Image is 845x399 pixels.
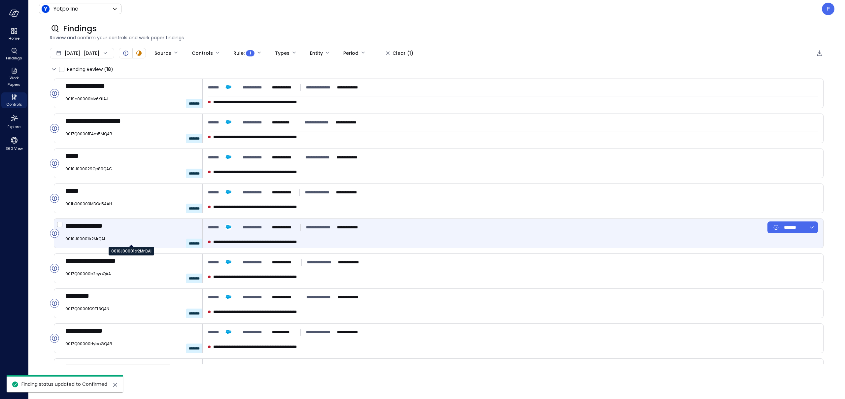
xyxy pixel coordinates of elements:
div: Export to CSV [816,49,824,57]
span: Review and confirm your controls and work paper findings [50,34,824,41]
button: dropdown-icon-button [805,221,818,233]
div: Ppenkova [822,3,834,15]
span: Controls [6,101,22,108]
span: Findings [63,23,97,34]
div: Types [275,48,289,59]
div: Rule : [233,48,254,59]
span: 0010J000029Op89QAC [65,166,197,172]
div: Open [50,264,59,273]
div: Controls [1,92,27,108]
p: Yotpo Inc [53,5,78,13]
span: [DATE] [65,50,80,57]
div: ( ) [104,66,113,73]
div: Open [50,159,59,168]
span: Findings [6,55,22,61]
div: Controls [192,48,213,59]
img: Icon [42,5,50,13]
div: Open [50,194,59,203]
div: 0010J00001tr2MrQAI [109,247,154,255]
span: 0017Q00000b2eyoQAA [65,271,197,277]
span: 18 [106,66,111,73]
div: Findings [1,46,27,62]
button: Clear (1) [381,48,419,59]
span: Work Papers [4,75,24,88]
span: 0017Q00000HyboGQAR [65,341,197,347]
div: Open [50,334,59,343]
span: Home [9,35,19,42]
div: Period [343,48,358,59]
span: Pending Review [67,64,113,75]
span: 0010J00001tr2MrQAI [65,236,197,242]
div: Open [50,124,59,133]
button: close [111,381,119,389]
div: Explore [1,112,27,131]
span: 0017Q00001F4m5MQAR [65,131,197,137]
span: 360 View [6,145,23,152]
span: 001b000003MDOe5AAH [65,201,197,207]
div: Open [122,49,130,57]
span: Explore [8,123,20,130]
div: Work Papers [1,66,27,88]
div: Clear (1) [392,49,413,57]
div: Open [50,89,59,98]
div: Home [1,26,27,42]
div: Entity [310,48,323,59]
span: 0017Q00001O9TL3QAN [65,306,197,312]
span: 1 [250,50,251,56]
div: Open [50,229,59,238]
div: Source [154,48,171,59]
div: Open [50,299,59,308]
span: Finding status updated to Confirmed [21,381,107,387]
div: Button group with a nested menu [767,221,818,233]
div: In Progress [135,49,143,57]
p: P [827,5,830,13]
div: 360 View [1,135,27,152]
span: 001So00000Mv6YfIAJ [65,96,197,102]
